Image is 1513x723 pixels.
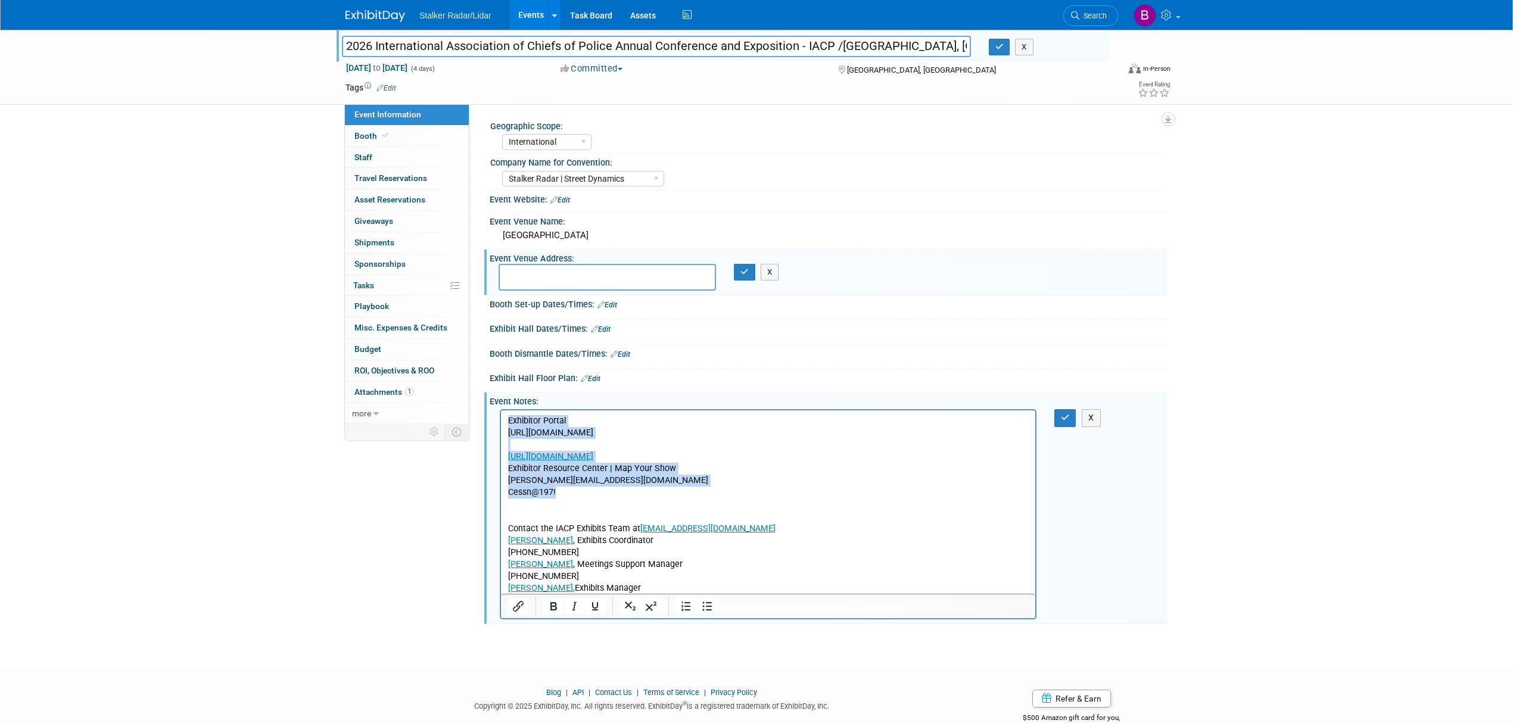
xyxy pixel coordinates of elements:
div: In-Person [1142,64,1170,73]
button: Subscript [620,598,640,615]
div: Booth Set-up Dates/Times: [490,295,1168,311]
a: [PERSON_NAME] [7,125,72,135]
div: Event Notes: [490,392,1168,407]
div: Event Website: [490,191,1168,206]
span: Tasks [353,281,374,290]
i: Booth reservation complete [382,132,388,139]
a: Shipments [345,232,469,253]
a: Travel Reservations [345,168,469,189]
a: Misc. Expenses & Credits [345,317,469,338]
span: Search [1079,11,1107,20]
a: Edit [597,301,617,309]
span: Shipments [354,238,394,247]
span: Travel Reservations [354,173,427,183]
a: Attachments1 [345,382,469,403]
a: Search [1063,5,1118,26]
button: Superscript [641,598,661,615]
button: X [761,264,779,281]
span: | [586,688,593,697]
button: Italic [564,598,584,615]
a: ROI, Objectives & ROO [345,360,469,381]
div: [GEOGRAPHIC_DATA] [499,226,1159,245]
span: Attachments [354,387,414,397]
div: Event Venue Address: [490,250,1168,264]
span: [GEOGRAPHIC_DATA], [GEOGRAPHIC_DATA] [847,66,996,74]
p: Exhibitor Portal [URL][DOMAIN_NAME] Exhibitor Resource Center | Map Your Show [PERSON_NAME][EMAIL... [7,5,528,184]
a: [PERSON_NAME], [7,173,74,183]
span: Event Information [354,110,421,119]
div: Booth Dismantle Dates/Times: [490,345,1168,360]
a: Edit [376,84,396,92]
button: X [1082,409,1101,426]
a: Playbook [345,296,469,317]
button: Numbered list [676,598,696,615]
div: Exhibit Hall Dates/Times: [490,320,1168,335]
span: Giveaways [354,216,393,226]
a: Booth [345,126,469,147]
button: X [1015,39,1033,55]
span: [DATE] [DATE] [345,63,408,73]
iframe: Rich Text Area [501,410,1035,594]
button: Bullet list [697,598,717,615]
button: Underline [585,598,605,615]
a: [EMAIL_ADDRESS][DOMAIN_NAME] [139,113,275,123]
img: Format-Inperson.png [1129,64,1141,73]
a: Refer & Earn [1032,690,1111,708]
img: Brooke Journet [1134,4,1156,27]
span: to [371,63,382,73]
body: Rich Text Area. Press ALT-0 for help. [7,5,528,184]
a: Edit [550,196,570,204]
a: Event Information [345,104,469,125]
div: Company Name for Convention: [490,154,1162,169]
td: Tags [345,82,396,94]
a: Edit [581,375,600,383]
span: 1 [405,387,414,396]
a: Staff [345,147,469,168]
button: Committed [556,63,627,75]
a: API [572,688,584,697]
a: Edit [591,325,611,334]
span: Asset Reservations [354,195,425,204]
a: Tasks [345,275,469,296]
img: ExhibitDay [345,10,405,22]
div: Event Venue Name: [490,213,1168,228]
a: [URL][DOMAIN_NAME] [7,41,92,51]
td: Personalize Event Tab Strip [424,424,445,440]
span: | [701,688,709,697]
td: Toggle Event Tabs [445,424,469,440]
a: Contact Us [595,688,632,697]
span: Misc. Expenses & Credits [354,323,447,332]
span: Playbook [354,301,389,311]
button: Insert/edit link [508,598,528,615]
span: Staff [354,152,372,162]
span: (4 days) [410,65,435,73]
a: Giveaways [345,211,469,232]
div: Copyright © 2025 ExhibitDay, Inc. All rights reserved. ExhibitDay is a registered trademark of Ex... [345,698,958,712]
a: Privacy Policy [711,688,757,697]
button: Bold [543,598,564,615]
a: Terms of Service [643,688,699,697]
span: Sponsorships [354,259,406,269]
span: Booth [354,131,391,141]
sup: ® [683,700,687,707]
span: Stalker Radar/Lidar [419,11,491,20]
span: more [352,409,371,418]
a: Blog [546,688,561,697]
div: Event Format [1048,62,1170,80]
a: [PERSON_NAME] [7,149,72,159]
span: | [563,688,571,697]
div: Geographic Scope: [490,117,1162,132]
a: Sponsorships [345,254,469,275]
span: Budget [354,344,381,354]
a: Edit [611,350,630,359]
a: Budget [345,339,469,360]
a: Asset Reservations [345,189,469,210]
div: Exhibit Hall Floor Plan: [490,369,1168,385]
span: ROI, Objectives & ROO [354,366,434,375]
a: more [345,403,469,424]
span: | [634,688,642,697]
div: Event Rating [1138,82,1170,88]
